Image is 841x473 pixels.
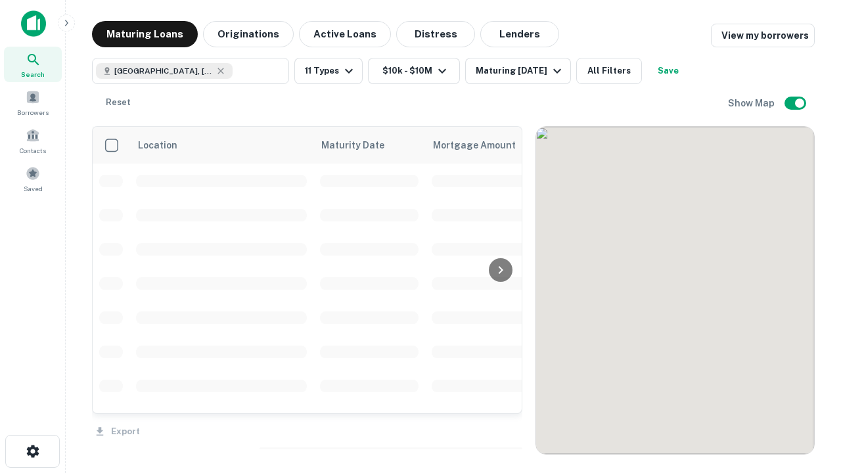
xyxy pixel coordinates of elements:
[4,47,62,82] a: Search
[92,21,198,47] button: Maturing Loans
[465,58,571,84] button: Maturing [DATE]
[728,96,777,110] h6: Show Map
[775,326,841,389] iframe: Chat Widget
[425,127,570,164] th: Mortgage Amount
[137,137,177,153] span: Location
[294,58,363,84] button: 11 Types
[576,58,642,84] button: All Filters
[4,85,62,120] a: Borrowers
[114,65,213,77] span: [GEOGRAPHIC_DATA], [GEOGRAPHIC_DATA]
[433,137,533,153] span: Mortgage Amount
[321,137,401,153] span: Maturity Date
[313,127,425,164] th: Maturity Date
[20,145,46,156] span: Contacts
[647,58,689,84] button: Save your search to get updates of matches that match your search criteria.
[129,127,313,164] th: Location
[21,69,45,79] span: Search
[24,183,43,194] span: Saved
[21,11,46,37] img: capitalize-icon.png
[368,58,460,84] button: $10k - $10M
[299,21,391,47] button: Active Loans
[536,127,814,454] div: 0 0
[480,21,559,47] button: Lenders
[203,21,294,47] button: Originations
[396,21,475,47] button: Distress
[711,24,815,47] a: View my borrowers
[17,107,49,118] span: Borrowers
[4,123,62,158] a: Contacts
[4,161,62,196] a: Saved
[476,63,565,79] div: Maturing [DATE]
[97,89,139,116] button: Reset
